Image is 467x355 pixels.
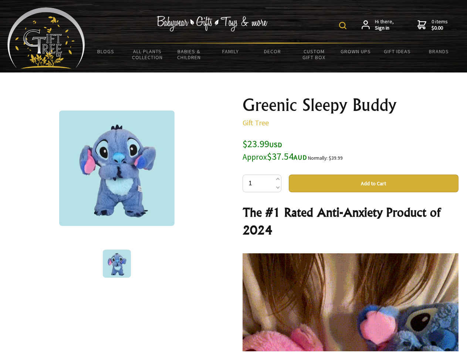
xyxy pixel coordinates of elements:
[243,205,440,237] strong: The #1 Rated Anti-Anxiety Product of 2024
[269,141,282,149] span: USD
[293,44,335,65] a: Custom Gift Box
[294,153,307,162] span: AUD
[339,22,346,29] img: product search
[432,25,448,31] strong: $0.00
[375,25,394,31] strong: Sign in
[417,18,448,31] a: 0 items$0.00
[308,155,343,161] small: Normally: $39.99
[418,44,460,59] a: Brands
[362,18,394,31] a: Hi there,Sign in
[243,152,267,162] small: Approx
[243,138,307,162] span: $23.99 $37.54
[127,44,169,65] a: All Plants Collection
[85,44,127,59] a: BLOGS
[168,44,210,65] a: Babies & Children
[7,7,85,69] img: Babyware - Gifts - Toys and more...
[157,16,268,31] img: Babywear - Gifts - Toys & more
[59,111,175,226] img: Greenic Sleepy Buddy
[251,44,293,59] a: Decor
[432,18,448,31] span: 0 items
[243,118,269,127] a: Gift Tree
[335,44,376,59] a: Grown Ups
[103,250,131,278] img: Greenic Sleepy Buddy
[243,96,458,114] h1: Greenic Sleepy Buddy
[376,44,418,59] a: Gift Ideas
[210,44,252,59] a: Family
[375,18,394,31] span: Hi there,
[289,175,458,192] button: Add to Cart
